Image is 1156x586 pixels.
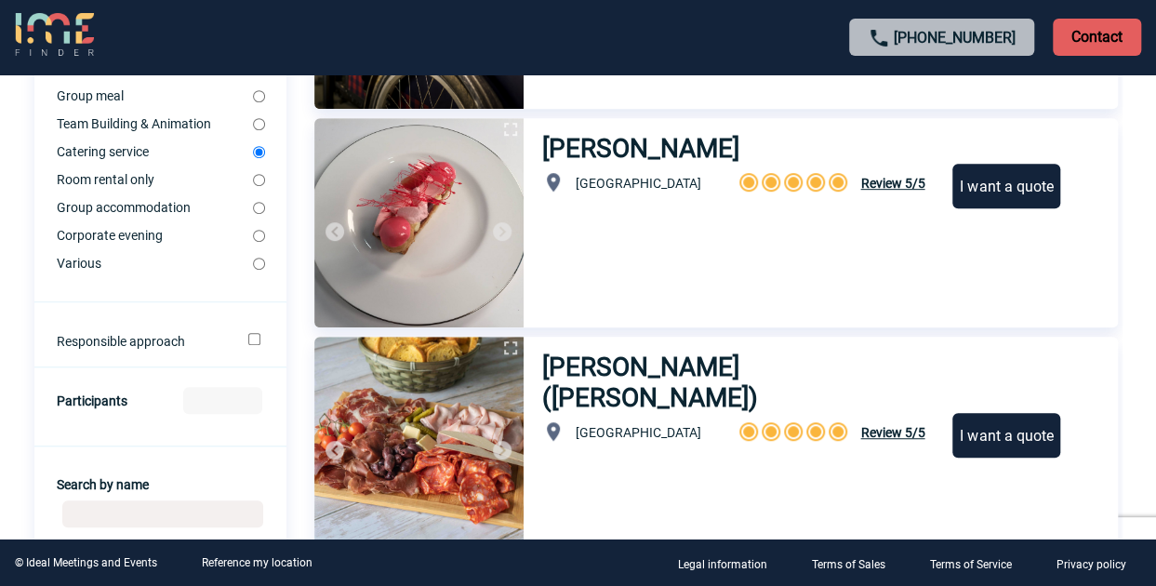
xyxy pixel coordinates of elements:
h3: [PERSON_NAME] ([PERSON_NAME]) [542,352,936,413]
span: Review 5/5 [860,176,924,191]
a: Legal information [663,554,797,572]
div: I want a quote [952,413,1060,458]
input: Responsible approach [248,333,260,345]
label: Responsible approach [57,334,223,349]
label: Various [57,256,253,271]
label: Participants [57,393,127,408]
a: Terms of Service [915,554,1042,572]
p: Terms of Sales [812,558,885,571]
p: Privacy policy [1056,558,1126,571]
div: I want a quote [952,164,1060,208]
h3: [PERSON_NAME] [542,133,745,164]
a: Reference my location [202,556,312,569]
p: Legal information [678,558,767,571]
a: [PHONE_NUMBER] [894,29,1016,47]
label: Group meal [57,88,253,103]
img: baseline_location_on_white_24dp-b.png [542,171,565,193]
img: baseline_location_on_white_24dp-b.png [542,420,565,443]
label: Search by name [57,477,149,492]
span: Review 5/5 [860,425,924,440]
img: 1.jpg [314,337,524,546]
label: Team Building & Animation [57,116,253,131]
label: Catering service [57,144,253,159]
a: Terms of Sales [797,554,915,572]
label: Group accommodation [57,200,253,215]
span: [GEOGRAPHIC_DATA] [576,425,701,440]
label: Corporate evening [57,228,253,243]
span: [GEOGRAPHIC_DATA] [576,176,701,191]
img: call-24-px.png [868,27,890,49]
label: Room rental only [57,172,253,187]
p: Contact [1053,19,1141,56]
div: © Ideal Meetings and Events [15,556,157,569]
img: 1.jpg [314,118,524,327]
p: Terms of Service [930,558,1012,571]
a: Privacy policy [1042,554,1156,572]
